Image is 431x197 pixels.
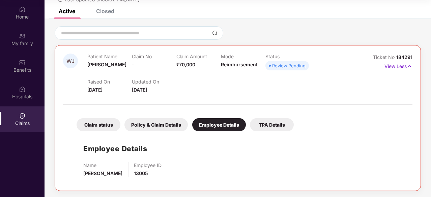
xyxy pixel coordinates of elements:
h1: Employee Details [83,143,147,154]
p: Name [83,162,122,168]
span: [DATE] [87,87,103,93]
div: Policy & Claim Details [124,118,188,131]
div: TPA Details [250,118,294,131]
img: svg+xml;base64,PHN2ZyBpZD0iQmVuZWZpdHMiIHhtbG5zPSJodHRwOi8vd3d3LnczLm9yZy8yMDAwL3N2ZyIgd2lkdGg9Ij... [19,59,26,66]
div: Review Pending [272,62,306,69]
p: Claim Amount [176,54,221,59]
span: [PERSON_NAME] [87,62,126,67]
img: svg+xml;base64,PHN2ZyBpZD0iSG9zcGl0YWxzIiB4bWxucz0iaHR0cDovL3d3dy53My5vcmcvMjAwMC9zdmciIHdpZHRoPS... [19,86,26,93]
p: Patient Name [87,54,132,59]
div: Closed [96,8,114,14]
p: Claim No [132,54,176,59]
span: [DATE] [132,87,147,93]
p: Employee ID [134,162,162,168]
img: svg+xml;base64,PHN2ZyBpZD0iU2VhcmNoLTMyeDMyIiB4bWxucz0iaHR0cDovL3d3dy53My5vcmcvMjAwMC9zdmciIHdpZH... [212,30,218,36]
span: Ticket No [373,54,396,60]
img: svg+xml;base64,PHN2ZyB4bWxucz0iaHR0cDovL3d3dy53My5vcmcvMjAwMC9zdmciIHdpZHRoPSIxNyIgaGVpZ2h0PSIxNy... [407,63,412,70]
div: Claim status [77,118,120,131]
span: Reimbursement [221,62,258,67]
p: View Less [384,61,412,70]
p: Updated On [132,79,176,85]
span: ₹70,000 [176,62,195,67]
span: - [132,62,134,67]
img: svg+xml;base64,PHN2ZyBpZD0iSG9tZSIgeG1sbnM9Imh0dHA6Ly93d3cudzMub3JnLzIwMDAvc3ZnIiB3aWR0aD0iMjAiIG... [19,6,26,13]
p: Mode [221,54,265,59]
img: svg+xml;base64,PHN2ZyB3aWR0aD0iMjAiIGhlaWdodD0iMjAiIHZpZXdCb3g9IjAgMCAyMCAyMCIgZmlsbD0ibm9uZSIgeG... [19,33,26,39]
span: [PERSON_NAME] [83,170,122,176]
span: 13005 [134,170,148,176]
div: Employee Details [192,118,246,131]
img: svg+xml;base64,PHN2ZyBpZD0iQ2xhaW0iIHhtbG5zPSJodHRwOi8vd3d3LnczLm9yZy8yMDAwL3N2ZyIgd2lkdGg9IjIwIi... [19,112,26,119]
span: WJ [66,58,75,64]
span: 184291 [396,54,412,60]
p: Raised On [87,79,132,85]
p: Status [265,54,310,59]
div: Active [59,8,75,14]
